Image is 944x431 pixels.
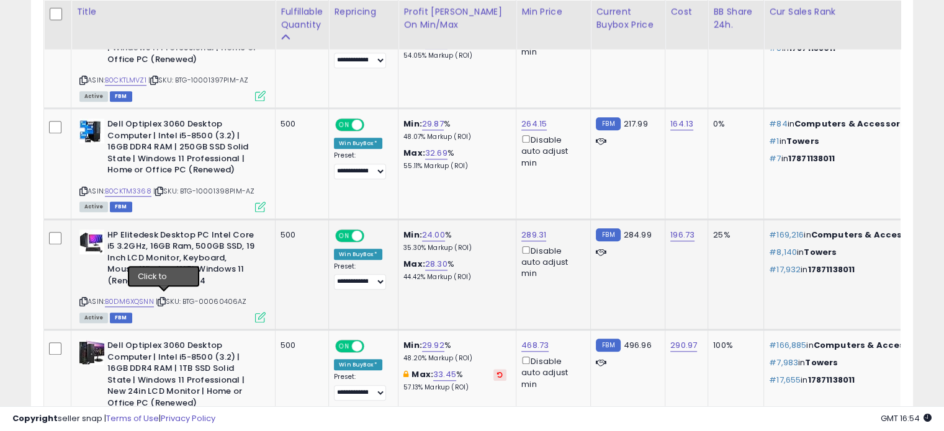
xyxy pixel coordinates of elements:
[110,202,132,212] span: FBM
[624,339,652,351] span: 496.96
[403,383,506,392] p: 57.13% Markup (ROI)
[403,148,506,171] div: %
[403,147,425,159] b: Max:
[79,8,266,100] div: ASIN:
[769,229,804,241] span: #169,216
[362,120,382,130] span: OFF
[281,118,319,130] div: 500
[521,339,549,352] a: 468.73
[596,117,620,130] small: FBM
[805,357,838,368] span: Towers
[105,75,146,86] a: B0CKTLMVZ1
[670,5,703,18] div: Cost
[881,412,932,424] span: 2025-09-17 16:54 GMT
[334,249,382,260] div: Win BuyBox *
[403,51,506,60] p: 54.05% Markup (ROI)
[425,147,447,159] a: 32.69
[769,135,779,147] span: #1
[336,230,352,241] span: ON
[107,340,258,412] b: Dell Optiplex 3060 Desktop Computer | Intel i5-8500 (3.2) | 16GB DDR4 RAM | 1TB SSD Solid State |...
[281,340,319,351] div: 500
[521,244,581,280] div: Disable auto adjust min
[769,246,797,258] span: #8,140
[403,162,506,171] p: 55.11% Markup (ROI)
[79,91,108,102] span: All listings currently available for purchase on Amazon
[789,42,836,54] span: 17871138011
[403,354,506,363] p: 48.20% Markup (ROI)
[334,151,389,179] div: Preset:
[79,313,108,323] span: All listings currently available for purchase on Amazon
[403,118,506,141] div: %
[403,5,511,31] div: Profit [PERSON_NAME] on Min/Max
[521,133,581,169] div: Disable auto adjust min
[79,118,266,210] div: ASIN:
[105,296,154,307] a: B0DM6XQSNN
[334,5,393,18] div: Repricing
[596,5,660,31] div: Current Buybox Price
[769,118,787,130] span: #84
[334,138,382,149] div: Win BuyBox *
[336,341,352,352] span: ON
[403,259,506,282] div: %
[79,340,104,365] img: 51QzuspwHfL._SL40_.jpg
[624,118,648,130] span: 217.99
[794,118,913,130] span: Computers & Accessories
[161,412,215,424] a: Privacy Policy
[403,244,506,252] p: 35.30% Markup (ROI)
[596,339,620,352] small: FBM
[403,118,422,130] b: Min:
[12,412,58,424] strong: Copyright
[788,153,835,164] span: 17871138011
[425,258,447,270] a: 28.30
[334,373,389,401] div: Preset:
[107,118,258,179] b: Dell Optiplex 3060 Desktop Computer | Intel i5-8500 (3.2) | 16GB DDR4 RAM | 250GB SSD Solid State...
[403,340,506,363] div: %
[403,229,506,252] div: %
[786,135,819,147] span: Towers
[713,118,754,130] div: 0%
[422,229,445,241] a: 24.00
[769,374,801,386] span: #17,655
[12,413,215,425] div: seller snap | |
[411,368,433,380] b: Max:
[153,186,254,196] span: | SKU: BTG-10001398PIM-AZ
[713,229,754,241] div: 25%
[807,264,855,275] span: 17871138011
[281,229,319,241] div: 500
[713,340,754,351] div: 100%
[521,354,581,390] div: Disable auto adjust min
[362,230,382,241] span: OFF
[769,339,806,351] span: #166,885
[403,339,422,351] b: Min:
[596,228,620,241] small: FBM
[105,186,151,197] a: B0CKTM3368
[106,412,159,424] a: Terms of Use
[110,313,132,323] span: FBM
[422,339,444,352] a: 29.92
[334,359,382,370] div: Win BuyBox *
[433,368,456,381] a: 33.45
[769,153,781,164] span: #7
[76,5,270,18] div: Title
[110,91,132,102] span: FBM
[670,118,693,130] a: 164.13
[769,264,801,275] span: #17,932
[403,273,506,282] p: 44.42% Markup (ROI)
[422,118,444,130] a: 29.87
[670,339,697,352] a: 290.97
[769,357,798,368] span: #7,983
[713,5,758,31] div: BB Share 24h.
[521,5,585,18] div: Min Price
[362,341,382,352] span: OFF
[624,229,652,241] span: 284.99
[670,229,695,241] a: 196.73
[804,246,837,258] span: Towers
[521,229,546,241] a: 289.31
[334,41,389,69] div: Preset:
[148,75,248,85] span: | SKU: BTG-10001397PIM-AZ
[769,42,781,54] span: #8
[281,5,323,31] div: Fulfillable Quantity
[403,369,506,392] div: %
[79,118,104,143] img: 41P+PmAgz2L._SL40_.jpg
[807,374,855,386] span: 17871138011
